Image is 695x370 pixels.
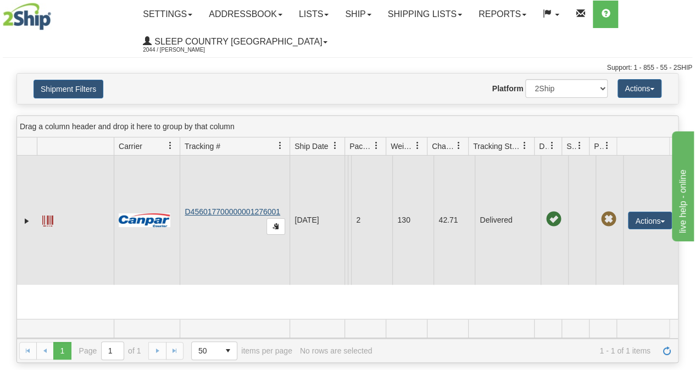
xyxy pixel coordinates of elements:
a: Charge filter column settings [449,136,468,155]
a: Refresh [658,342,676,360]
span: Delivery Status [539,141,548,152]
span: Pickup Status [594,141,603,152]
td: 130 [392,156,433,285]
span: Page of 1 [79,341,141,360]
span: Charge [432,141,455,152]
span: 1 - 1 of 1 items [380,346,650,355]
td: [PERSON_NAME] [PERSON_NAME] CA SK SASKATOON S7K 1S9 [348,156,351,285]
a: Weight filter column settings [408,136,427,155]
a: Delivery Status filter column settings [543,136,561,155]
button: Actions [628,212,672,229]
a: Addressbook [201,1,291,28]
span: Shipment Issues [566,141,576,152]
a: Tracking # filter column settings [271,136,290,155]
div: grid grouping header [17,116,678,137]
a: D456017700000001276001 [185,207,280,216]
label: Platform [492,83,524,94]
a: Shipment Issues filter column settings [570,136,589,155]
span: Page 1 [53,342,71,360]
span: items per page [191,341,292,360]
span: Pickup Not Assigned [601,212,616,227]
button: Actions [618,79,661,98]
td: [DATE] [290,156,344,285]
span: Tracking Status [473,141,521,152]
a: Carrier filter column settings [161,136,180,155]
span: Carrier [119,141,142,152]
img: 14 - Canpar [119,213,170,227]
span: Ship Date [294,141,328,152]
div: No rows are selected [300,346,372,355]
button: Copy to clipboard [266,218,285,235]
span: Packages [349,141,372,152]
input: Page 1 [102,342,124,360]
a: Expand [21,216,32,227]
span: 2044 / [PERSON_NAME] [143,45,225,56]
button: Shipment Filters [34,80,103,98]
a: Lists [291,1,337,28]
td: 42.71 [433,156,475,285]
a: Tracking Status filter column settings [515,136,534,155]
td: 2 [351,156,392,285]
span: Tracking # [185,141,220,152]
a: Ship Date filter column settings [326,136,344,155]
a: Ship [337,1,379,28]
a: Shipping lists [380,1,470,28]
a: Sleep Country [GEOGRAPHIC_DATA] 2044 / [PERSON_NAME] [135,28,336,56]
a: Settings [135,1,201,28]
a: Reports [470,1,535,28]
div: Support: 1 - 855 - 55 - 2SHIP [3,63,692,73]
a: Packages filter column settings [367,136,386,155]
iframe: chat widget [670,129,694,241]
img: logo2044.jpg [3,3,51,30]
td: Sleep Country [GEOGRAPHIC_DATA] Shipping Department [GEOGRAPHIC_DATA] [GEOGRAPHIC_DATA] [PERSON_N... [344,156,348,285]
span: Weight [391,141,414,152]
span: select [219,342,237,360]
td: Delivered [475,156,541,285]
a: Label [42,211,53,228]
div: live help - online [8,7,102,20]
span: 50 [198,345,213,356]
span: Sleep Country [GEOGRAPHIC_DATA] [152,37,322,46]
span: Page sizes drop down [191,341,237,360]
span: On time [546,212,561,227]
a: Pickup Status filter column settings [598,136,616,155]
